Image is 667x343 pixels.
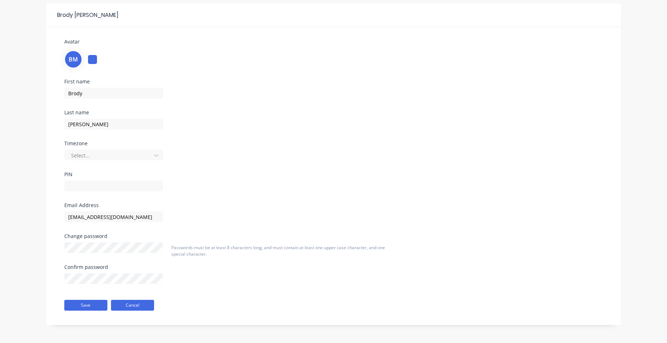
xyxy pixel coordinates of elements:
div: Confirm password [64,265,163,270]
button: Cancel [111,300,154,311]
div: Last name [64,110,237,115]
span: BM [69,55,78,64]
div: PIN [64,172,237,177]
div: Change password [64,234,163,239]
div: Timezone [64,141,237,146]
div: First name [64,79,237,84]
span: Passwords must be at least 8 characters long, and must contain at least one upper case character,... [171,244,385,257]
div: Email Address [64,203,237,208]
button: Save [64,300,107,311]
div: Brody [PERSON_NAME] [54,11,119,19]
span: Avatar [64,38,80,45]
